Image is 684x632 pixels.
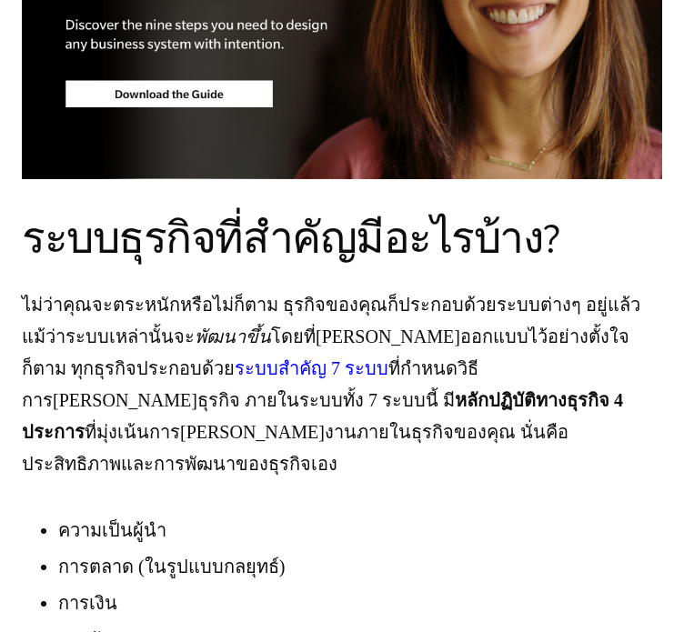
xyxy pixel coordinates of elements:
font: การตลาด (ในรูปแบบกลยุทธ์) [58,557,285,577]
font: ที่มุ่งเน้นการ[PERSON_NAME]งานภายในธุรกิจของคุณ นั่นคือ ประสิทธิภาพและการพัฒนาของธุรกิจเอง [22,422,568,474]
font: ไม่ว่าคุณจะตระหนักหรือไม่ก็ตาม ธุรกิจของคุณก็ประกอบด้วยระบบต่างๆ อยู่แล้ว แม้ว่าระบบเหล่านั้นจะ [22,295,640,346]
font: การเงิน [58,593,117,613]
iframe: วิดเจ็ตแชท [593,545,684,632]
div: วิดเจ็ตการแชท [593,545,684,632]
font: พัฒนาขึ้น [195,326,271,346]
font: โดยที่[PERSON_NAME]ออกแบบไว้อย่างตั้งใจก็ตาม ทุกธุรกิจประกอบด้วย [22,326,629,378]
font: ความเป็นผู้นำ [58,520,166,540]
font: ระบบธุรกิจที่สำคัญมีอะไรบ้าง? [22,216,559,261]
a: ระบบสำคัญ 7 ระบบ [235,358,388,378]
